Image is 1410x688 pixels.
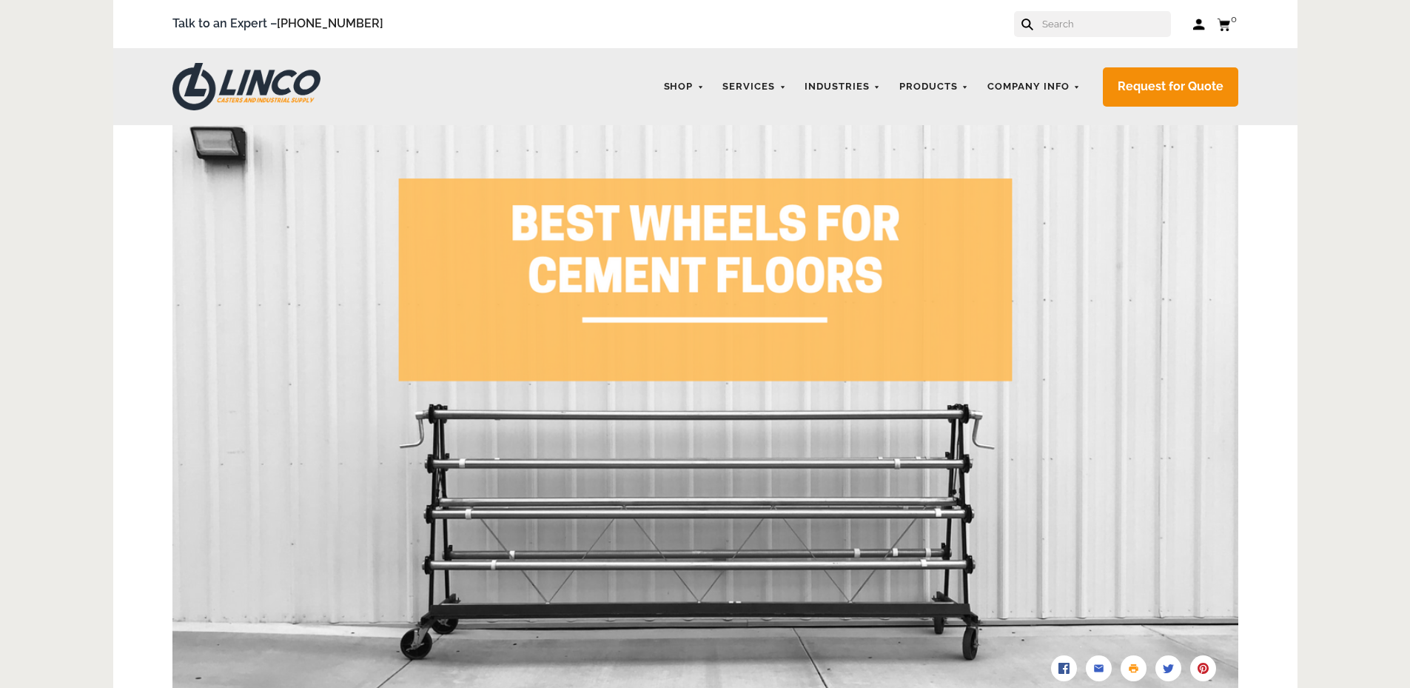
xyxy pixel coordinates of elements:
input: Search [1041,11,1171,37]
a: Services [715,73,793,101]
a: Products [892,73,976,101]
a: Request for Quote [1103,67,1238,107]
a: Industries [797,73,888,101]
a: Company Info [980,73,1088,101]
a: [PHONE_NUMBER] [277,16,383,30]
a: Log in [1193,17,1206,32]
a: Shop [657,73,712,101]
a: 0 [1217,15,1238,33]
span: Talk to an Expert – [172,14,383,34]
span: 0 [1231,13,1237,24]
img: LINCO CASTERS & INDUSTRIAL SUPPLY [172,63,320,110]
